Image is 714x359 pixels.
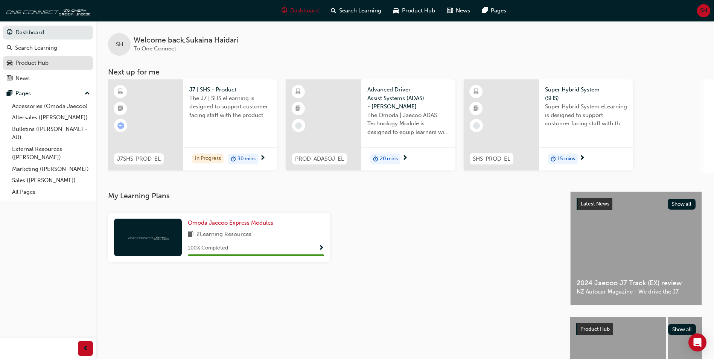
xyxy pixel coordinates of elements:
[577,288,696,296] span: NZ Autocar Magazine - We drive the J7.
[3,56,93,70] a: Product Hub
[482,6,488,15] span: pages-icon
[373,154,378,164] span: duration-icon
[108,192,558,200] h3: My Learning Plans
[557,155,575,163] span: 15 mins
[9,143,93,163] a: External Resources ([PERSON_NAME])
[473,87,479,97] span: learningResourceType_ELEARNING-icon
[7,90,12,97] span: pages-icon
[473,104,479,114] span: booktick-icon
[581,201,609,207] span: Latest News
[295,122,302,129] span: learningRecordVerb_NONE-icon
[551,154,556,164] span: duration-icon
[9,175,93,186] a: Sales ([PERSON_NAME])
[116,40,123,49] span: SH
[118,104,123,114] span: booktick-icon
[9,186,93,198] a: All Pages
[545,85,627,102] span: Super Hybrid System (SHS)
[127,234,169,241] img: oneconnect
[7,60,12,67] span: car-icon
[7,29,12,36] span: guage-icon
[96,68,714,76] h3: Next up for me
[4,3,90,18] img: oneconnect
[9,163,93,175] a: Marketing ([PERSON_NAME])
[117,122,124,129] span: learningRecordVerb_ATTEMPT-icon
[3,87,93,100] button: Pages
[295,87,301,97] span: learningResourceType_ELEARNING-icon
[668,199,696,210] button: Show all
[545,102,627,128] span: Super Hybrid System eLearning is designed to support customer facing staff with the understanding...
[576,323,696,335] a: Product HubShow all
[464,79,633,170] a: SHS-PROD-ELSuper Hybrid System (SHS)Super Hybrid System eLearning is designed to support customer...
[188,244,228,253] span: 100 % Completed
[367,85,449,111] span: Advanced Driver Assist Systems (ADAS) - [PERSON_NAME]
[15,44,57,52] div: Search Learning
[9,112,93,123] a: Aftersales ([PERSON_NAME])
[188,230,193,239] span: book-icon
[441,3,476,18] a: news-iconNews
[117,155,161,163] span: J7SHS-PROD-EL
[189,94,271,120] span: The J7 | SHS eLearning is designed to support customer facing staff with the product and sales in...
[339,6,381,15] span: Search Learning
[260,155,265,162] span: next-icon
[402,155,408,162] span: next-icon
[447,6,453,15] span: news-icon
[295,104,301,114] span: booktick-icon
[3,24,93,87] button: DashboardSearch LearningProduct HubNews
[473,155,510,163] span: SHS-PROD-EL
[196,230,251,239] span: 2 Learning Resources
[188,219,273,226] span: Omoda Jaecoo Express Modules
[380,155,398,163] span: 20 mins
[318,245,324,252] span: Show Progress
[188,219,276,227] a: Omoda Jaecoo Express Modules
[231,154,236,164] span: duration-icon
[456,6,470,15] span: News
[15,59,49,67] div: Product Hub
[570,192,702,305] a: Latest NewsShow all2024 Jaecoo J7 Track (EX) reviewNZ Autocar Magazine - We drive the J7.
[579,155,585,162] span: next-icon
[9,123,93,143] a: Bulletins ([PERSON_NAME] - AU)
[9,100,93,112] a: Accessories (Omoda Jaecoo)
[15,74,30,83] div: News
[367,111,449,137] span: The Omoda | Jaecoo ADAS Technology Module is designed to equip learners with essential knowledge ...
[189,85,271,94] span: J7 | SHS - Product
[700,6,707,15] span: SH
[192,154,224,164] div: In Progress
[473,122,480,129] span: learningRecordVerb_NONE-icon
[295,155,344,163] span: PROD-ADASOJ-EL
[318,243,324,253] button: Show Progress
[491,6,506,15] span: Pages
[688,333,706,351] div: Open Intercom Messenger
[7,75,12,82] span: news-icon
[118,87,123,97] span: learningResourceType_ELEARNING-icon
[85,89,90,99] span: up-icon
[331,6,336,15] span: search-icon
[3,41,93,55] a: Search Learning
[402,6,435,15] span: Product Hub
[83,344,88,353] span: prev-icon
[325,3,387,18] a: search-iconSearch Learning
[134,36,238,45] span: Welcome back , Sukaina Haidari
[108,79,277,170] a: J7SHS-PROD-ELJ7 | SHS - ProductThe J7 | SHS eLearning is designed to support customer facing staf...
[697,4,710,17] button: SH
[276,3,325,18] a: guage-iconDashboard
[3,26,93,40] a: Dashboard
[15,89,31,98] div: Pages
[577,279,696,288] span: 2024 Jaecoo J7 Track (EX) review
[134,45,176,52] span: To One Connect
[580,326,610,332] span: Product Hub
[387,3,441,18] a: car-iconProduct Hub
[286,79,455,170] a: PROD-ADASOJ-ELAdvanced Driver Assist Systems (ADAS) - [PERSON_NAME]The Omoda | Jaecoo ADAS Techno...
[393,6,399,15] span: car-icon
[476,3,512,18] a: pages-iconPages
[668,324,696,335] button: Show all
[237,155,256,163] span: 30 mins
[3,71,93,85] a: News
[577,198,696,210] a: Latest NewsShow all
[290,6,319,15] span: Dashboard
[282,6,287,15] span: guage-icon
[7,45,12,52] span: search-icon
